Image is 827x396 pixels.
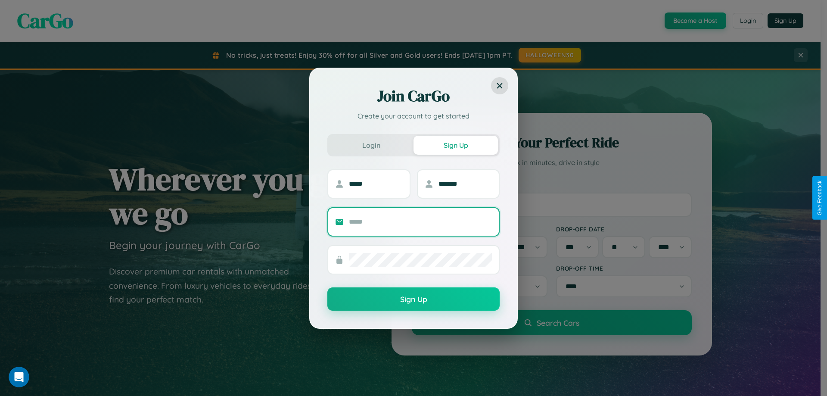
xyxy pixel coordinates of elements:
h2: Join CarGo [327,86,500,106]
button: Login [329,136,413,155]
p: Create your account to get started [327,111,500,121]
iframe: Intercom live chat [9,367,29,387]
button: Sign Up [413,136,498,155]
div: Give Feedback [817,181,823,215]
button: Sign Up [327,287,500,311]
